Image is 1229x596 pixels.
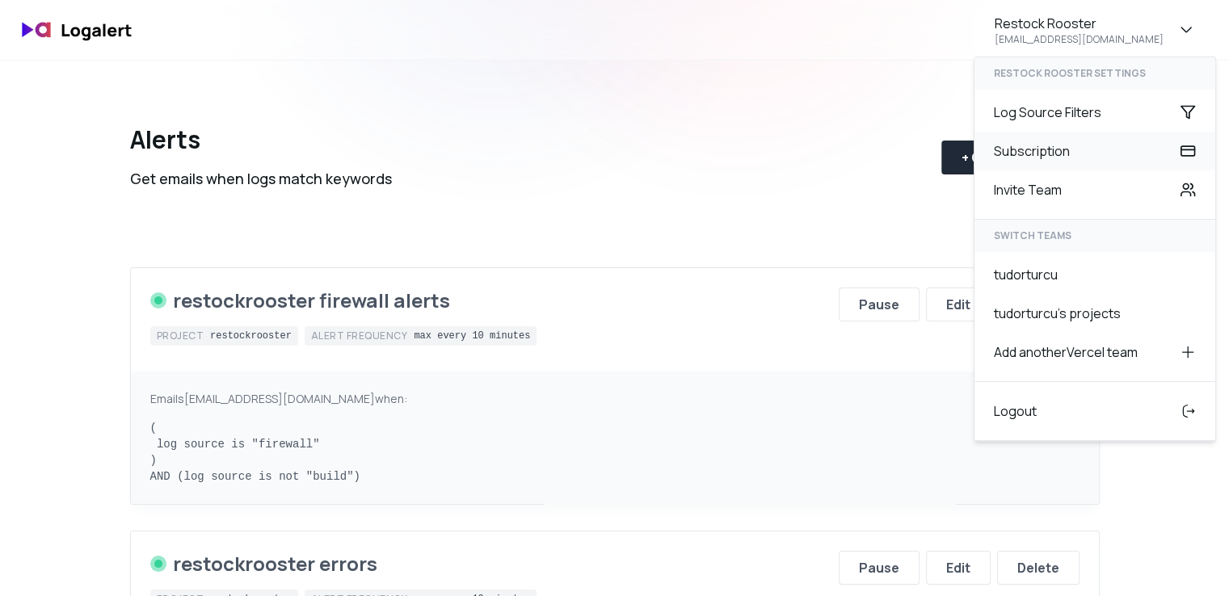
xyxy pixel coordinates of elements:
div: Alerts [130,125,392,154]
div: Project [157,329,204,342]
div: [EMAIL_ADDRESS][DOMAIN_NAME] [995,33,1164,46]
div: tudorturcu's projects [974,294,1215,333]
div: Emails [EMAIL_ADDRESS][DOMAIN_NAME] when: [150,391,1080,407]
div: Invite Team [974,170,1215,209]
div: Logout [974,392,1215,430]
div: Alert frequency [311,329,408,342]
div: Log Source Filters [974,93,1215,132]
div: restockrooster [210,329,292,342]
div: Edit [946,558,970,577]
div: Get emails when logs match keywords [130,167,392,190]
button: + Create New Alert [941,141,1100,174]
button: Pause [839,288,920,321]
div: SWITCH TEAMS [974,220,1215,252]
button: Pause [839,551,920,585]
div: Add another Vercel team [974,333,1215,371]
button: Restock Rooster[EMAIL_ADDRESS][DOMAIN_NAME] [974,6,1216,53]
div: restockrooster errors [173,551,377,577]
button: Edit [926,551,991,585]
button: Edit [926,288,991,321]
div: tudorturcu [974,255,1215,294]
div: restockrooster firewall alerts [173,288,450,313]
div: Restock Rooster[EMAIL_ADDRESS][DOMAIN_NAME] [974,57,1216,442]
button: Delete [997,551,1080,585]
div: Delete [1017,558,1059,577]
div: Pause [859,558,899,577]
div: Subscription [974,132,1215,170]
div: + Create New Alert [962,148,1080,167]
img: logo [13,11,142,49]
div: Restock Rooster [995,14,1096,33]
div: Pause [859,295,899,314]
pre: ( log source is "firewall" ) AND (log source is not "build") [150,420,1080,485]
div: Edit [946,295,970,314]
div: Restock Rooster settings [974,57,1215,90]
div: max every 10 minutes [414,329,530,342]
